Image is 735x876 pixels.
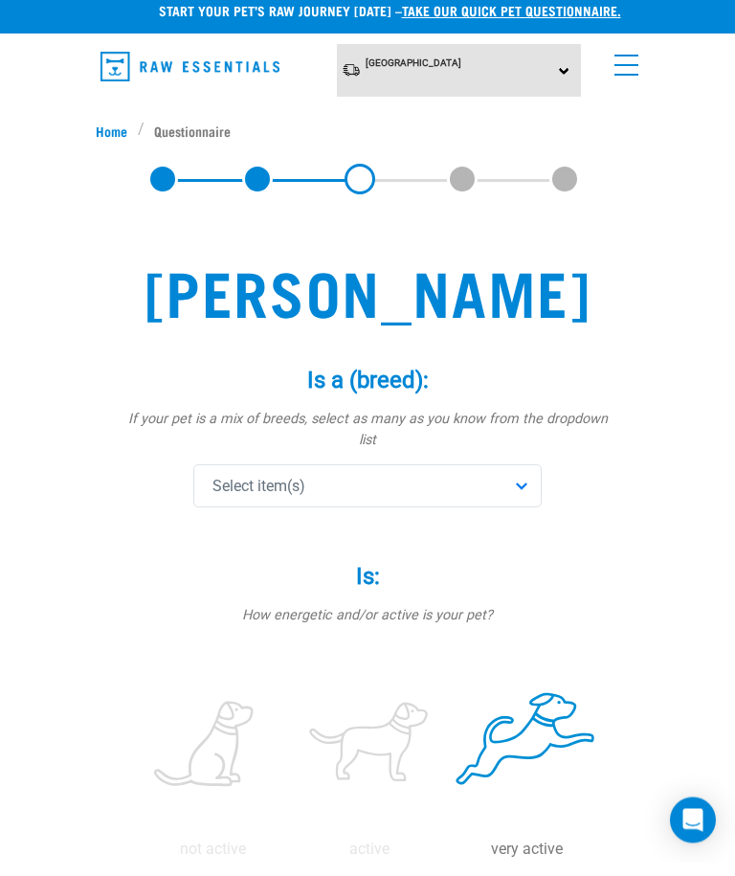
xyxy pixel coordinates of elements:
[138,852,287,875] p: not active
[119,573,616,608] label: Is:
[670,811,716,857] div: Open Intercom Messenger
[96,135,639,155] nav: breadcrumbs
[96,135,138,155] a: Home
[402,21,621,28] a: take our quick pet questionnaire.
[452,852,601,875] p: very active
[119,377,616,412] label: Is a (breed):
[605,57,639,92] a: menu
[212,489,305,512] span: Select item(s)
[100,66,279,96] img: Raw Essentials Logo
[96,135,127,155] span: Home
[119,423,616,464] p: If your pet is a mix of breeds, select as many as you know from the dropdown list
[134,270,601,339] h2: [PERSON_NAME]
[295,852,444,875] p: active
[366,72,461,82] span: [GEOGRAPHIC_DATA]
[342,77,361,92] img: van-moving.png
[119,619,616,640] p: How energetic and/or active is your pet?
